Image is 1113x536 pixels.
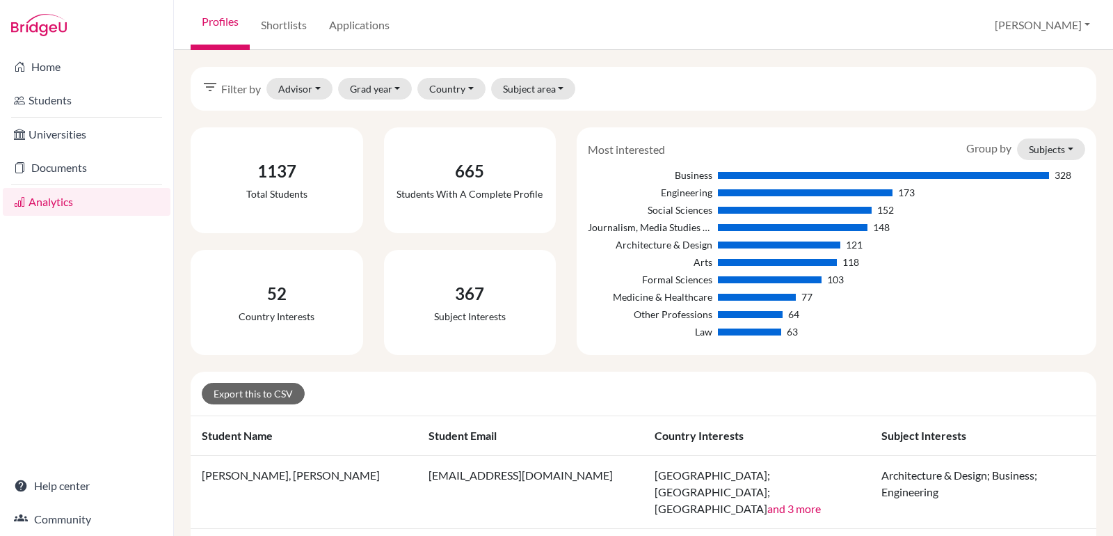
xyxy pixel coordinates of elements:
a: Documents [3,154,170,182]
td: [EMAIL_ADDRESS][DOMAIN_NAME] [417,456,644,529]
div: Formal Sciences [588,272,712,287]
button: Subject area [491,78,576,100]
div: Country interests [239,309,314,324]
div: Business [588,168,712,182]
a: Students [3,86,170,114]
a: Analytics [3,188,170,216]
div: 52 [239,281,314,306]
a: Export this to CSV [202,383,305,404]
div: 148 [873,220,890,235]
a: Community [3,505,170,533]
div: Total students [246,187,307,201]
button: and 3 more [767,500,821,517]
i: filter_list [202,79,218,95]
div: 121 [846,237,863,252]
td: [PERSON_NAME], [PERSON_NAME] [191,456,417,529]
div: Arts [588,255,712,269]
button: Grad year [338,78,413,100]
a: Home [3,53,170,81]
th: Country interests [643,416,870,456]
div: 63 [787,324,798,339]
div: 1137 [246,159,307,184]
div: Law [588,324,712,339]
td: Architecture & Design; Business; Engineering [870,456,1097,529]
div: 173 [898,185,915,200]
div: 118 [842,255,859,269]
span: Filter by [221,81,261,97]
button: Advisor [266,78,333,100]
div: Architecture & Design [588,237,712,252]
div: Medicine & Healthcare [588,290,712,304]
div: Group by [956,139,1096,160]
div: 64 [788,307,799,322]
div: Subject interests [434,309,506,324]
div: Other Professions [588,307,712,322]
div: 367 [434,281,506,306]
div: 152 [877,203,894,217]
button: Country [417,78,486,100]
div: 77 [801,290,812,304]
div: 103 [827,272,844,287]
button: Subjects [1017,139,1085,160]
div: Most interested [577,141,675,158]
td: [GEOGRAPHIC_DATA]; [GEOGRAPHIC_DATA]; [GEOGRAPHIC_DATA] [643,456,870,529]
div: Students with a complete profile [397,187,543,201]
div: Journalism, Media Studies & Communication [588,220,712,235]
div: Social Sciences [588,203,712,217]
a: Help center [3,472,170,500]
th: Subject interests [870,416,1097,456]
div: 328 [1055,168,1071,182]
div: Engineering [588,185,712,200]
th: Student name [191,416,417,456]
a: Universities [3,120,170,148]
button: [PERSON_NAME] [988,12,1096,38]
th: Student email [417,416,644,456]
img: Bridge-U [11,14,67,36]
div: 665 [397,159,543,184]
